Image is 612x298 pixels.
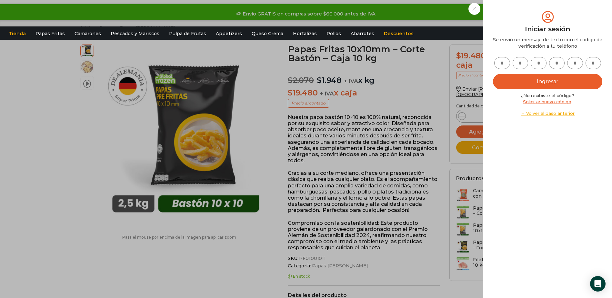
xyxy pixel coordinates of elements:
div: Open Intercom Messenger [590,276,606,292]
a: Camarones [71,27,104,40]
a: Descuentos [381,27,417,40]
a: Queso Crema [248,27,286,40]
div: Iniciar sesión [493,24,602,34]
img: tabler-icon-user-circle.svg [540,10,555,24]
button: Ingresar [493,74,602,89]
a: Pescados y Mariscos [107,27,163,40]
div: Se envió un mensaje de texto con el código de verificación a tu teléfono [493,36,602,49]
a: Solicitar nuevo código [523,99,571,104]
a: Appetizers [213,27,245,40]
a: ← Volver al paso anterior [493,110,602,116]
a: Papas Fritas [32,27,68,40]
a: Pulpa de Frutas [166,27,209,40]
a: Pollos [323,27,344,40]
a: Tienda [5,27,29,40]
div: ¿No recibiste el código? . [493,93,602,116]
a: Abarrotes [347,27,377,40]
a: Hortalizas [290,27,320,40]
